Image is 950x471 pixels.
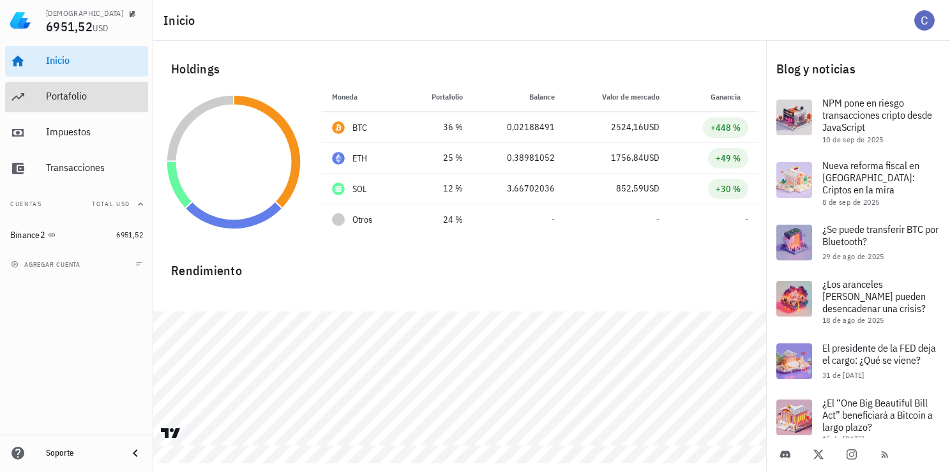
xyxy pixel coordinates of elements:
[611,121,644,133] span: 2524,16
[766,49,950,89] div: Blog y noticias
[161,250,758,281] div: Rendimiento
[116,230,143,239] span: 6951,52
[716,183,741,195] div: +30 %
[766,389,950,452] a: ¿El “One Big Beautiful Bill Act” beneficiará a Bitcoin a largo plazo? 15 de [DATE]
[552,214,555,225] span: -
[5,153,148,184] a: Transacciones
[616,183,644,194] span: 852,59
[656,214,660,225] span: -
[5,189,148,220] button: CuentasTotal USD
[644,121,660,133] span: USD
[352,213,372,227] span: Otros
[414,121,463,134] div: 36 %
[414,151,463,165] div: 25 %
[766,214,950,271] a: ¿Se puede transferir BTC por Bluetooth? 29 de ago de 2025
[161,49,758,89] div: Holdings
[46,448,117,458] div: Soporte
[332,121,345,134] div: BTC-icon
[565,82,670,112] th: Valor de mercado
[332,183,345,195] div: SOL-icon
[352,152,368,165] div: ETH
[10,10,31,31] img: LedgiFi
[46,126,143,138] div: Impuestos
[13,260,80,269] span: agregar cuenta
[483,151,555,165] div: 0,38981052
[716,152,741,165] div: +49 %
[766,333,950,389] a: El presidente de la FED deja el cargo: ¿Qué se viene? 31 de [DATE]
[644,183,660,194] span: USD
[160,427,182,439] a: Charting by TradingView
[914,10,935,31] div: avatar
[46,18,93,35] span: 6951,52
[93,22,109,34] span: USD
[822,96,932,133] span: NPM pone en riesgo transacciones cripto desde JavaScript
[822,159,919,196] span: Nueva reforma fiscal en [GEOGRAPHIC_DATA]: Criptos en la mira
[766,271,950,333] a: ¿Los aranceles [PERSON_NAME] pueden desencadenar una crisis? 18 de ago de 2025
[822,251,884,261] span: 29 de ago de 2025
[8,258,86,271] button: agregar cuenta
[711,121,741,134] div: +448 %
[352,121,368,134] div: BTC
[46,54,143,66] div: Inicio
[414,213,463,227] div: 24 %
[10,230,45,241] div: Binance2
[745,214,748,225] span: -
[822,135,884,144] span: 10 de sep de 2025
[822,315,884,325] span: 18 de ago de 2025
[414,182,463,195] div: 12 %
[46,161,143,174] div: Transacciones
[332,152,345,165] div: ETH-icon
[5,46,148,77] a: Inicio
[822,223,939,248] span: ¿Se puede transferir BTC por Bluetooth?
[5,82,148,112] a: Portafolio
[46,90,143,102] div: Portafolio
[163,10,200,31] h1: Inicio
[5,117,148,148] a: Impuestos
[473,82,565,112] th: Balance
[483,182,555,195] div: 3,66702036
[766,89,950,152] a: NPM pone en riesgo transacciones cripto desde JavaScript 10 de sep de 2025
[644,152,660,163] span: USD
[352,183,367,195] div: SOL
[766,152,950,214] a: Nueva reforma fiscal en [GEOGRAPHIC_DATA]: Criptos en la mira 8 de sep de 2025
[822,396,933,433] span: ¿El “One Big Beautiful Bill Act” beneficiará a Bitcoin a largo plazo?
[822,197,879,207] span: 8 de sep de 2025
[611,152,644,163] span: 1756,84
[483,121,555,134] div: 0,02188491
[46,8,123,19] div: [DEMOGRAPHIC_DATA]
[822,370,864,380] span: 31 de [DATE]
[822,341,936,366] span: El presidente de la FED deja el cargo: ¿Qué se viene?
[92,200,130,208] span: Total USD
[5,220,148,250] a: Binance2 6951,52
[711,92,748,101] span: Ganancia
[403,82,473,112] th: Portafolio
[822,278,926,315] span: ¿Los aranceles [PERSON_NAME] pueden desencadenar una crisis?
[322,82,403,112] th: Moneda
